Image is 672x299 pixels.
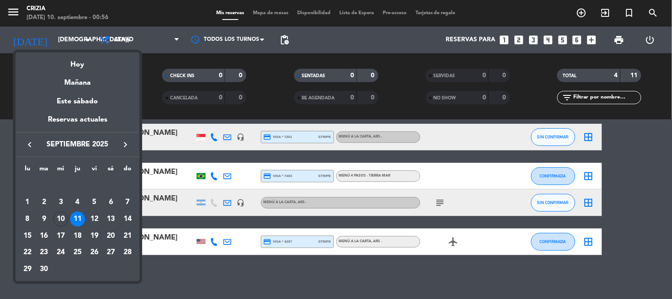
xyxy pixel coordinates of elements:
[103,245,118,260] div: 27
[53,245,68,260] div: 24
[20,228,35,244] div: 15
[36,211,53,228] td: 9 de septiembre de 2025
[103,194,120,211] td: 6 de septiembre de 2025
[24,139,35,150] i: keyboard_arrow_left
[103,164,120,177] th: sábado
[69,244,86,261] td: 25 de septiembre de 2025
[119,228,136,244] td: 21 de septiembre de 2025
[52,211,69,228] td: 10 de septiembre de 2025
[16,71,140,89] div: Mañana
[69,211,86,228] td: 11 de septiembre de 2025
[70,228,85,244] div: 18
[103,228,120,244] td: 20 de septiembre de 2025
[52,164,69,177] th: miércoles
[86,228,103,244] td: 19 de septiembre de 2025
[19,211,36,228] td: 8 de septiembre de 2025
[52,228,69,244] td: 17 de septiembre de 2025
[119,164,136,177] th: domingo
[19,194,36,211] td: 1 de septiembre de 2025
[20,195,35,210] div: 1
[36,244,53,261] td: 23 de septiembre de 2025
[87,212,102,227] div: 12
[119,194,136,211] td: 7 de septiembre de 2025
[120,139,131,150] i: keyboard_arrow_right
[119,211,136,228] td: 14 de septiembre de 2025
[16,89,140,114] div: Este sábado
[103,195,118,210] div: 6
[19,177,136,194] td: SEP.
[20,212,35,227] div: 8
[103,228,118,244] div: 20
[120,212,135,227] div: 14
[87,195,102,210] div: 5
[120,195,135,210] div: 7
[37,195,52,210] div: 2
[117,139,133,150] button: keyboard_arrow_right
[53,228,68,244] div: 17
[16,52,140,71] div: Hoy
[16,114,140,132] div: Reservas actuales
[53,212,68,227] div: 10
[70,245,85,260] div: 25
[103,212,118,227] div: 13
[52,194,69,211] td: 3 de septiembre de 2025
[19,244,36,261] td: 22 de septiembre de 2025
[86,211,103,228] td: 12 de septiembre de 2025
[36,261,53,278] td: 30 de septiembre de 2025
[52,244,69,261] td: 24 de septiembre de 2025
[120,245,135,260] div: 28
[86,164,103,177] th: viernes
[86,194,103,211] td: 5 de septiembre de 2025
[70,212,85,227] div: 11
[103,211,120,228] td: 13 de septiembre de 2025
[19,164,36,177] th: lunes
[69,228,86,244] td: 18 de septiembre de 2025
[53,195,68,210] div: 3
[69,194,86,211] td: 4 de septiembre de 2025
[119,244,136,261] td: 28 de septiembre de 2025
[70,195,85,210] div: 4
[87,228,102,244] div: 19
[20,245,35,260] div: 22
[37,212,52,227] div: 9
[37,228,52,244] div: 16
[87,245,102,260] div: 26
[36,164,53,177] th: martes
[103,244,120,261] td: 27 de septiembre de 2025
[86,244,103,261] td: 26 de septiembre de 2025
[38,139,117,150] span: septiembre 2025
[22,139,38,150] button: keyboard_arrow_left
[36,228,53,244] td: 16 de septiembre de 2025
[37,245,52,260] div: 23
[37,262,52,277] div: 30
[20,262,35,277] div: 29
[36,194,53,211] td: 2 de septiembre de 2025
[69,164,86,177] th: jueves
[19,261,36,278] td: 29 de septiembre de 2025
[19,228,36,244] td: 15 de septiembre de 2025
[120,228,135,244] div: 21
